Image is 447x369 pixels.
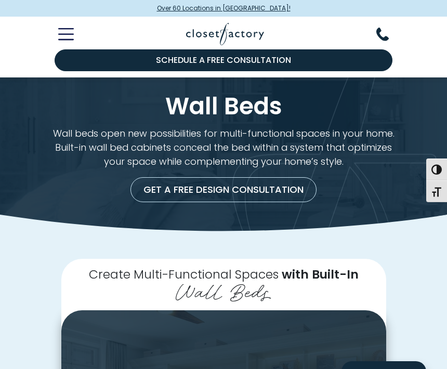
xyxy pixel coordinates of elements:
p: Wall beds open new possibilities for multi-functional spaces in your home. Built-in wall bed cabi... [46,127,401,169]
span: Wall Beds [176,275,271,305]
a: Get a Free Design Consultation [130,177,317,202]
button: Toggle Mobile Menu [46,28,74,41]
img: Closet Factory Logo [186,23,264,45]
button: Toggle Font size [426,180,447,202]
span: Create Multi-Functional Spaces [89,266,279,283]
span: Over 60 Locations in [GEOGRAPHIC_DATA]! [157,4,291,13]
button: Phone Number [376,28,401,41]
h1: Wall Beds [46,94,401,118]
button: Toggle High Contrast [426,159,447,180]
a: Schedule a Free Consultation [55,49,392,71]
span: with Built-In [282,266,359,283]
